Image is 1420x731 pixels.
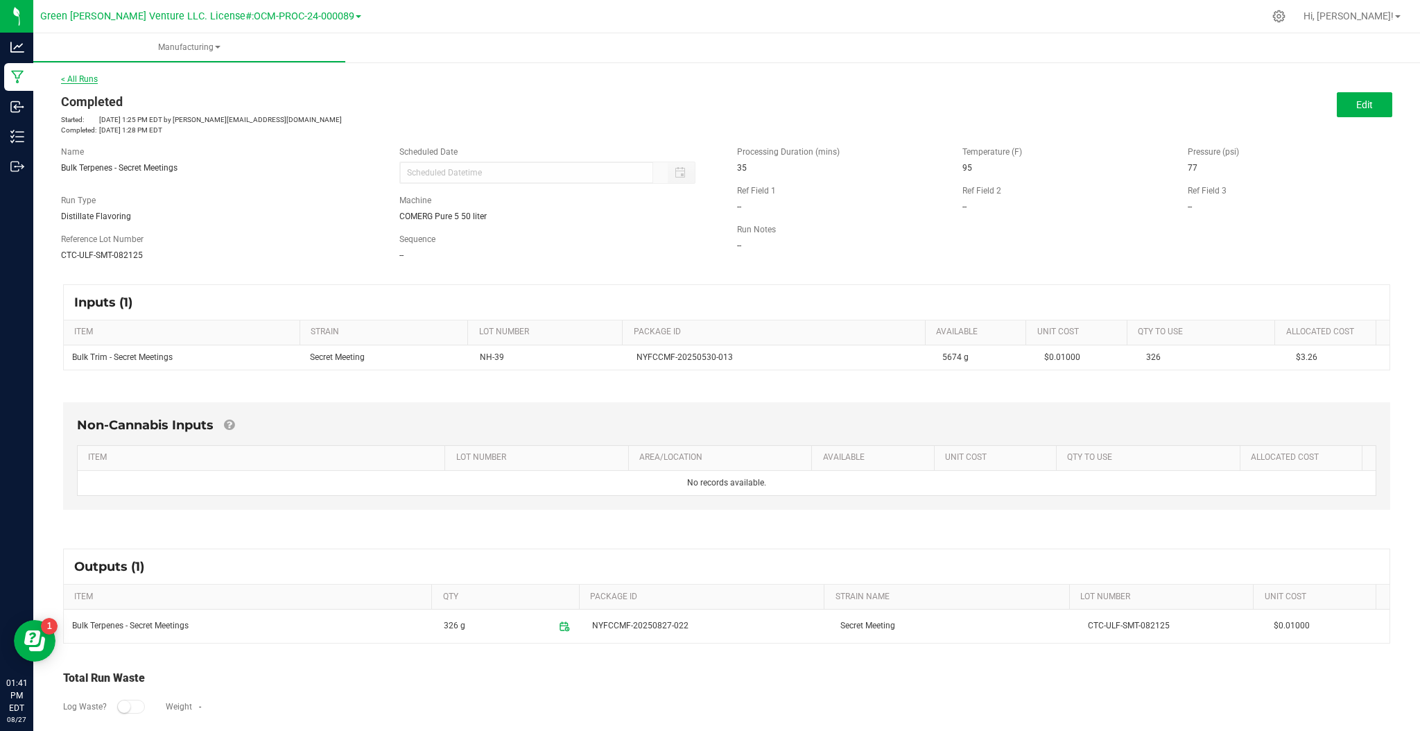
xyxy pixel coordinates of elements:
span: 326 g [444,615,465,637]
span: Non-Cannabis Inputs [77,418,214,433]
a: Allocated CostSortable [1286,327,1371,338]
a: AREA/LOCATIONSortable [639,452,806,463]
span: Processing Duration (mins) [737,147,840,157]
a: QTY TO USESortable [1138,327,1270,338]
a: STRAINSortable [311,327,462,338]
span: -- [962,202,967,212]
span: Inputs (1) [74,295,146,310]
span: g [964,352,969,362]
inline-svg: Outbound [10,160,24,173]
a: AVAILABLESortable [936,327,1021,338]
iframe: Resource center unread badge [41,618,58,635]
span: Green [PERSON_NAME] Venture LLC. License#:OCM-PROC-24-000089 [40,10,354,22]
td: Secret Meeting [832,610,1080,643]
span: Bulk Terpenes - Secret Meetings [61,163,177,173]
span: -- [737,202,741,212]
span: 77 [1188,163,1197,173]
span: 326 [1146,352,1161,362]
a: LOT NUMBERSortable [1080,592,1248,603]
span: 35 [737,163,747,173]
span: Edit [1356,99,1373,110]
a: ITEMSortable [88,452,440,463]
span: 95 [962,163,972,173]
span: Started: [61,114,99,125]
a: LOT NUMBERSortable [456,452,623,463]
span: -- [1188,202,1192,212]
span: Name [61,147,84,157]
span: Bulk Trim - Secret Meetings [72,352,173,362]
span: Ref Field 1 [737,186,776,196]
p: 01:41 PM EDT [6,677,27,714]
p: [DATE] 1:25 PM EDT by [PERSON_NAME][EMAIL_ADDRESS][DOMAIN_NAME] [61,114,716,125]
span: Pressure (psi) [1188,147,1239,157]
iframe: Resource center [14,620,55,662]
a: < All Runs [61,74,98,84]
span: Completed: [61,125,99,135]
span: 5674 [942,352,962,362]
a: Allocated CostSortable [1251,452,1357,463]
a: AVAILABLESortable [823,452,929,463]
span: Ref Field 3 [1188,186,1227,196]
inline-svg: Inbound [10,100,24,114]
a: QTYSortable [443,592,574,603]
span: NYFCCMF-20250530-013 [637,351,733,364]
label: Log Waste? [63,700,107,713]
a: QTY TO USESortable [1067,452,1234,463]
span: Scheduled Date [399,147,458,157]
span: Run Type [61,194,96,207]
td: Bulk Terpenes - Secret Meetings [64,610,435,643]
div: Manage settings [1270,10,1288,23]
span: Reference Lot Number [61,234,144,244]
span: Outputs (1) [74,559,158,574]
span: Distillate Flavoring [61,212,131,221]
inline-svg: Inventory [10,130,24,144]
span: NH-39 [480,352,504,362]
span: Manufacturing [33,42,345,53]
a: PACKAGE IDSortable [634,327,920,338]
div: Total Run Waste [63,670,1390,687]
inline-svg: Analytics [10,40,24,54]
a: PACKAGE IDSortable [590,592,819,603]
span: Secret Meeting [310,352,365,362]
a: Unit CostSortable [1037,327,1122,338]
a: Add Non-Cannabis items that were also consumed in the run (e.g. gloves and packaging); Also add N... [224,418,234,433]
span: Temperature (F) [962,147,1022,157]
p: 08/27 [6,714,27,725]
span: CTC-ULF-SMT-082125 [61,250,143,260]
span: Hi, [PERSON_NAME]! [1304,10,1394,21]
span: -- [737,241,741,250]
span: -- [399,250,404,260]
span: Machine [399,196,431,205]
span: COMERG Pure 5 50 liter [399,212,487,221]
td: CTC-ULF-SMT-082125 [1080,610,1265,643]
a: LOT NUMBERSortable [479,327,618,338]
span: - [199,702,201,712]
a: STRAIN NAMESortable [835,592,1064,603]
a: Unit CostSortable [1265,592,1371,603]
span: Sequence [399,234,435,244]
span: $0.01000 [1044,352,1080,362]
span: NYFCCMF-20250827-022 [592,619,689,633]
label: Weight [166,700,192,713]
a: ITEMSortable [74,592,426,603]
a: ITEMSortable [74,327,294,338]
div: Completed [61,92,716,111]
span: Run Notes [737,225,776,234]
p: [DATE] 1:28 PM EDT [61,125,716,135]
span: $0.01000 [1274,619,1381,633]
a: Manufacturing [33,33,345,62]
span: $3.26 [1296,352,1317,362]
button: Edit [1337,92,1392,117]
span: Ref Field 2 [962,186,1001,196]
td: No records available. [78,471,1376,495]
a: Unit CostSortable [945,452,1051,463]
inline-svg: Manufacturing [10,70,24,84]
